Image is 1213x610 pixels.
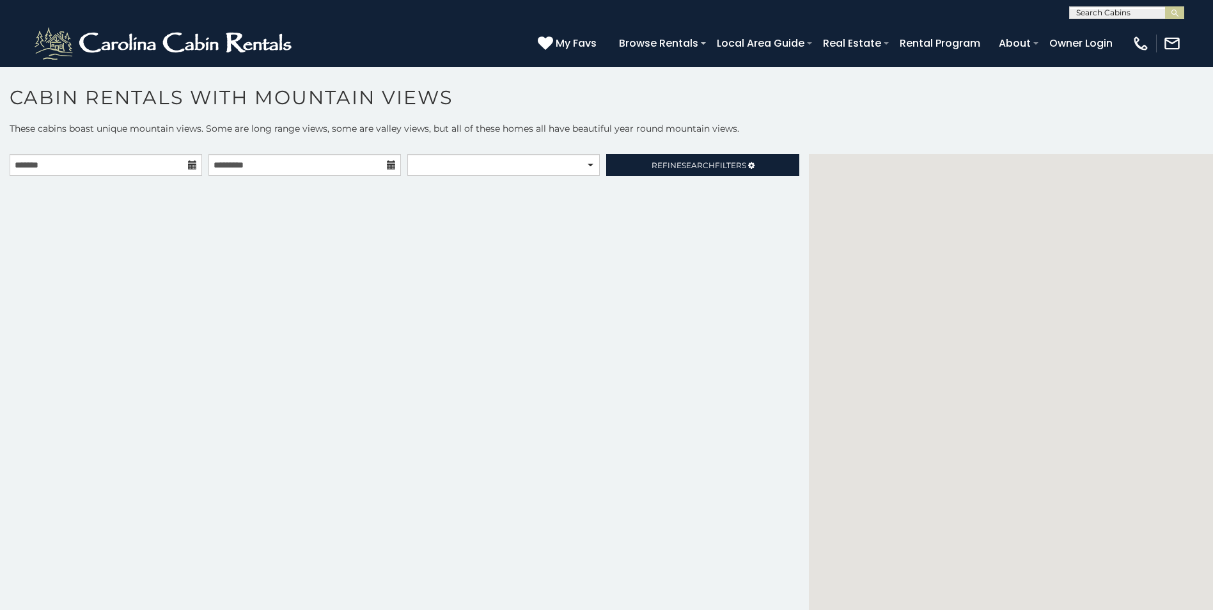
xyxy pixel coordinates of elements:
[613,32,705,54] a: Browse Rentals
[992,32,1037,54] a: About
[817,32,888,54] a: Real Estate
[538,35,600,52] a: My Favs
[32,24,297,63] img: White-1-2.png
[652,160,746,170] span: Refine Filters
[1043,32,1119,54] a: Owner Login
[606,154,799,176] a: RefineSearchFilters
[893,32,987,54] a: Rental Program
[682,160,715,170] span: Search
[1163,35,1181,52] img: mail-regular-white.png
[556,35,597,51] span: My Favs
[1132,35,1150,52] img: phone-regular-white.png
[710,32,811,54] a: Local Area Guide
